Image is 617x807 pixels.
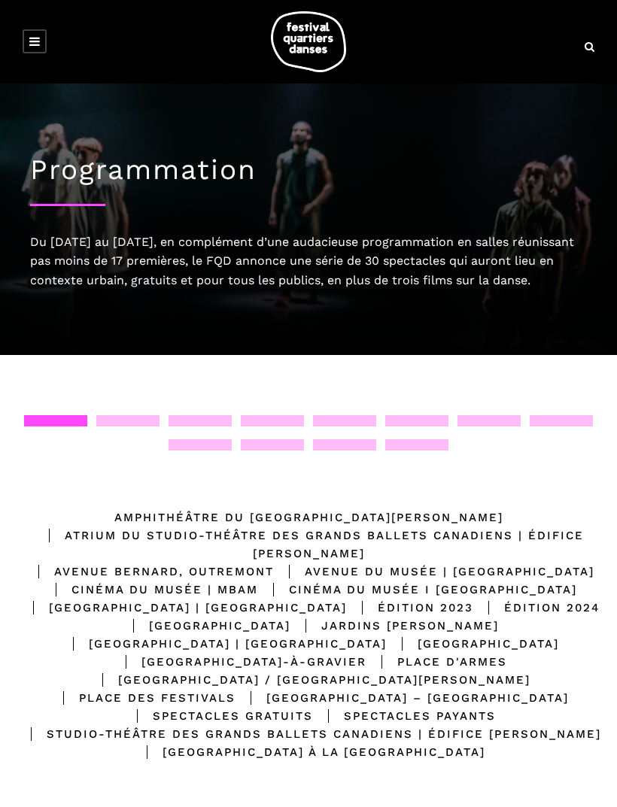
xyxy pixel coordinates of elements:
div: Amphithéâtre du [GEOGRAPHIC_DATA][PERSON_NAME] [114,508,503,526]
div: Avenue Bernard, Outremont [23,563,274,581]
div: Place des Festivals [48,689,236,707]
div: [GEOGRAPHIC_DATA] | [GEOGRAPHIC_DATA] [18,599,347,617]
div: [GEOGRAPHIC_DATA]-à-Gravier [111,653,366,671]
div: [GEOGRAPHIC_DATA] [387,635,559,653]
div: Avenue du Musée | [GEOGRAPHIC_DATA] [274,563,594,581]
div: Cinéma du Musée I [GEOGRAPHIC_DATA] [258,581,577,599]
div: [GEOGRAPHIC_DATA] | [GEOGRAPHIC_DATA] [58,635,387,653]
div: Studio-Théâtre des Grands Ballets Canadiens | Édifice [PERSON_NAME] [16,725,601,743]
div: Place d'Armes [366,653,507,671]
div: Spectacles gratuits [122,707,313,725]
div: Édition 2024 [473,599,600,617]
div: [GEOGRAPHIC_DATA] / [GEOGRAPHIC_DATA][PERSON_NAME] [87,671,530,689]
h1: Programmation [30,153,587,187]
div: [GEOGRAPHIC_DATA] [118,617,290,635]
div: Cinéma du Musée | MBAM [41,581,258,599]
img: logo-fqd-med [271,11,346,72]
div: [GEOGRAPHIC_DATA] – [GEOGRAPHIC_DATA] [236,689,569,707]
div: Spectacles Payants [313,707,496,725]
div: Jardins [PERSON_NAME] [290,617,499,635]
div: Du [DATE] au [DATE], en complément d’une audacieuse programmation en salles réunissant pas moins ... [30,232,587,290]
div: Édition 2023 [347,599,473,617]
div: [GEOGRAPHIC_DATA] à la [GEOGRAPHIC_DATA] [132,743,485,761]
div: Atrium du Studio-Théâtre des Grands Ballets Canadiens | Édifice [PERSON_NAME] [15,526,602,563]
